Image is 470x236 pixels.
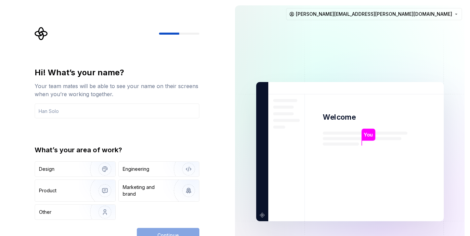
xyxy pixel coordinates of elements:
div: Product [39,187,56,194]
div: Your team mates will be able to see your name on their screens when you’re working together. [35,82,199,98]
p: You [364,131,373,139]
div: Engineering [123,166,149,172]
div: Marketing and brand [123,184,168,197]
div: Design [39,166,54,172]
p: Welcome [323,112,356,122]
div: What’s your area of work? [35,145,199,155]
div: Hi! What’s your name? [35,67,199,78]
button: [PERSON_NAME][EMAIL_ADDRESS][PERSON_NAME][DOMAIN_NAME] [286,8,462,20]
span: [PERSON_NAME][EMAIL_ADDRESS][PERSON_NAME][DOMAIN_NAME] [296,11,452,17]
svg: Supernova Logo [35,27,48,40]
input: Han Solo [35,104,199,118]
div: Other [39,209,51,215]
